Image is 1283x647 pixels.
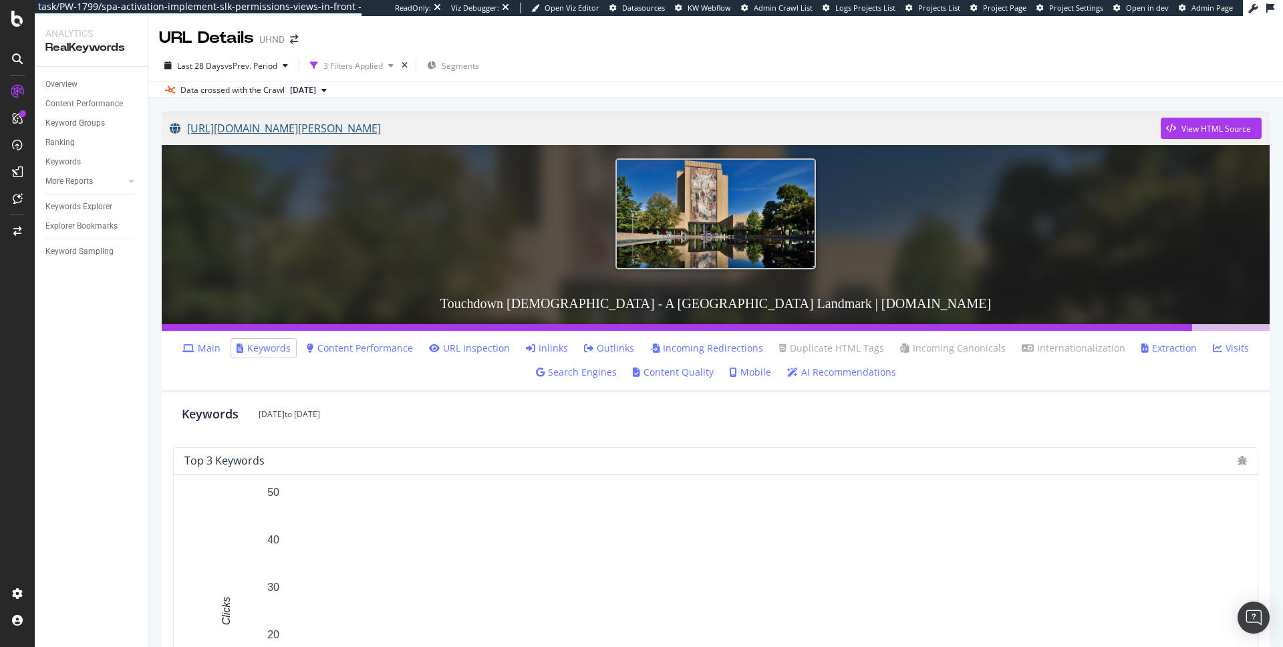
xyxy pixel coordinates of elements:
[545,3,599,13] span: Open Viz Editor
[1022,342,1125,355] a: Internationalization
[45,155,81,169] div: Keywords
[267,487,279,498] text: 50
[45,174,93,188] div: More Reports
[184,454,265,467] div: top 3 keywords
[675,3,731,13] a: KW Webflow
[905,3,960,13] a: Projects List
[45,40,137,55] div: RealKeywords
[45,136,138,150] a: Ranking
[259,33,285,46] div: UHND
[180,84,285,96] div: Data crossed with the Crawl
[259,408,320,420] div: [DATE] to [DATE]
[182,406,239,423] div: Keywords
[633,366,714,379] a: Content Quality
[225,60,277,72] span: vs Prev. Period
[237,342,291,355] a: Keywords
[422,55,484,76] button: Segments
[45,155,138,169] a: Keywords
[45,245,114,259] div: Keyword Sampling
[823,3,895,13] a: Logs Projects List
[221,597,232,626] text: Clicks
[741,3,813,13] a: Admin Crawl List
[429,342,510,355] a: URL Inspection
[584,342,634,355] a: Outlinks
[45,78,78,92] div: Overview
[1141,342,1197,355] a: Extraction
[290,84,316,96] span: 2022 Oct. 18th
[45,116,105,130] div: Keyword Groups
[1161,118,1262,139] button: View HTML Source
[609,3,665,13] a: Datasources
[1213,342,1249,355] a: Visits
[45,27,137,40] div: Analytics
[451,3,499,13] div: Viz Debugger:
[536,366,617,379] a: Search Engines
[267,581,279,593] text: 30
[45,200,138,214] a: Keywords Explorer
[1036,3,1103,13] a: Project Settings
[1113,3,1169,13] a: Open in dev
[45,219,118,233] div: Explorer Bookmarks
[688,3,731,13] span: KW Webflow
[918,3,960,13] span: Projects List
[787,366,896,379] a: AI Recommendations
[45,78,138,92] a: Overview
[159,27,254,49] div: URL Details
[45,116,138,130] a: Keyword Groups
[1238,602,1270,634] div: Open Intercom Messenger
[1238,456,1247,465] div: bug
[650,342,763,355] a: Incoming Redirections
[307,342,413,355] a: Content Performance
[285,82,332,98] button: [DATE]
[267,629,279,640] text: 20
[305,55,399,76] button: 3 Filters Applied
[45,136,75,150] div: Ranking
[1049,3,1103,13] span: Project Settings
[182,342,221,355] a: Main
[45,97,123,111] div: Content Performance
[267,534,279,545] text: 40
[442,60,479,72] span: Segments
[323,60,383,72] div: 3 Filters Applied
[754,3,813,13] span: Admin Crawl List
[45,174,125,188] a: More Reports
[290,35,298,44] div: arrow-right-arrow-left
[900,342,1006,355] a: Incoming Canonicals
[983,3,1026,13] span: Project Page
[835,3,895,13] span: Logs Projects List
[526,342,568,355] a: Inlinks
[399,59,410,72] div: times
[730,366,771,379] a: Mobile
[1179,3,1233,13] a: Admin Page
[395,3,431,13] div: ReadOnly:
[170,112,1161,145] a: [URL][DOMAIN_NAME][PERSON_NAME]
[177,60,225,72] span: Last 28 Days
[45,97,138,111] a: Content Performance
[45,219,138,233] a: Explorer Bookmarks
[45,200,112,214] div: Keywords Explorer
[615,158,816,269] img: Touchdown Jesus - A Notre Dame Campus Landmark | UHND.com
[159,55,293,76] button: Last 28 DaysvsPrev. Period
[45,245,138,259] a: Keyword Sampling
[1126,3,1169,13] span: Open in dev
[622,3,665,13] span: Datasources
[779,342,884,355] a: Duplicate HTML Tags
[970,3,1026,13] a: Project Page
[1191,3,1233,13] span: Admin Page
[162,283,1270,324] h3: Touchdown [DEMOGRAPHIC_DATA] - A [GEOGRAPHIC_DATA] Landmark | [DOMAIN_NAME]
[531,3,599,13] a: Open Viz Editor
[1181,123,1251,134] div: View HTML Source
